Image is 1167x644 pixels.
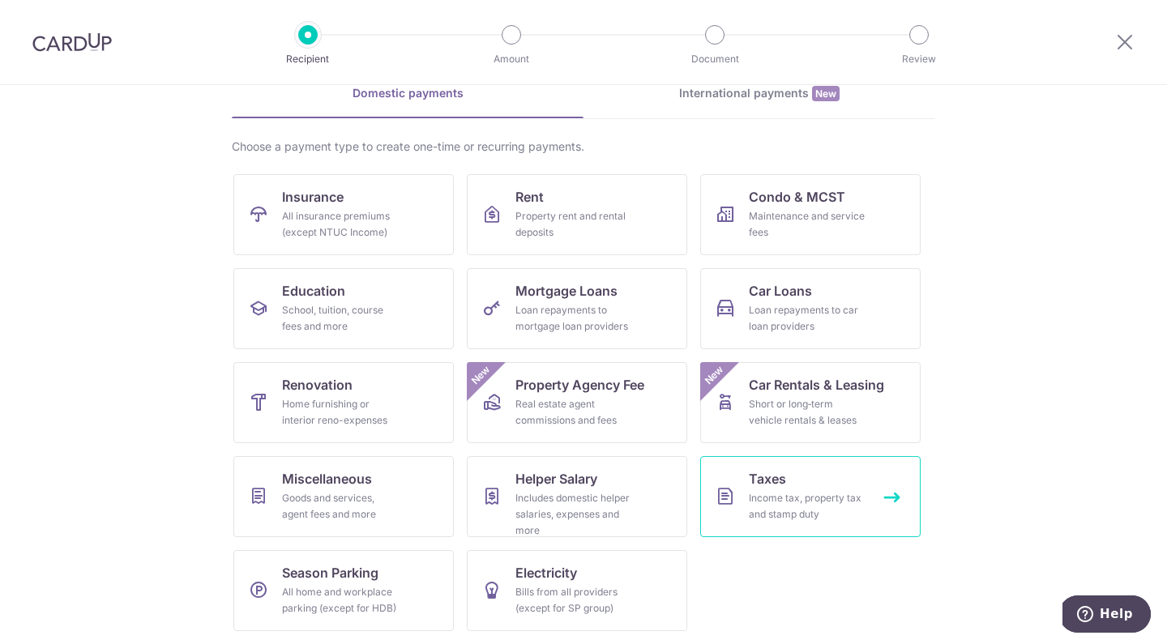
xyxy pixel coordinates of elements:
span: New [468,362,494,389]
a: TaxesIncome tax, property tax and stamp duty [700,456,921,537]
p: Recipient [248,51,368,67]
span: Help [37,11,71,26]
a: Season ParkingAll home and workplace parking (except for HDB) [233,550,454,631]
span: Condo & MCST [749,187,845,207]
img: CardUp [32,32,112,52]
div: Real estate agent commissions and fees [515,396,632,429]
span: Taxes [749,469,786,488]
a: Car Rentals & LeasingShort or long‑term vehicle rentals & leasesNew [700,362,921,443]
span: Season Parking [282,563,378,582]
div: Short or long‑term vehicle rentals & leases [749,396,866,429]
span: Education [282,281,345,301]
div: Property rent and rental deposits [515,208,632,241]
div: Domestic payments [232,85,583,101]
p: Amount [451,51,571,67]
div: All insurance premiums (except NTUC Income) [282,208,399,241]
a: Helper SalaryIncludes domestic helper salaries, expenses and more [467,456,687,537]
div: Bills from all providers (except for SP group) [515,584,632,616]
span: Renovation [282,375,353,395]
span: New [701,362,728,389]
iframe: Opens a widget where you can find more information [1062,595,1151,636]
div: Home furnishing or interior reno-expenses [282,396,399,429]
span: Rent [515,187,544,207]
p: Review [859,51,979,67]
div: International payments [583,85,935,102]
div: Loan repayments to car loan providers [749,302,866,335]
span: Helper Salary [515,469,597,488]
span: Car Loans [749,281,812,301]
div: All home and workplace parking (except for HDB) [282,584,399,616]
a: ElectricityBills from all providers (except for SP group) [467,550,687,631]
p: Document [655,51,775,67]
div: Choose a payment type to create one-time or recurring payments. [232,139,935,155]
div: Includes domestic helper salaries, expenses and more [515,490,632,539]
a: Property Agency FeeReal estate agent commissions and feesNew [467,362,687,443]
span: Electricity [515,563,577,582]
div: Income tax, property tax and stamp duty [749,490,866,522]
a: Mortgage LoansLoan repayments to mortgage loan providers [467,268,687,349]
div: Goods and services, agent fees and more [282,490,399,522]
a: EducationSchool, tuition, course fees and more [233,268,454,349]
span: Miscellaneous [282,469,372,488]
span: Property Agency Fee [515,375,644,395]
div: School, tuition, course fees and more [282,302,399,335]
a: RentProperty rent and rental deposits [467,174,687,255]
a: MiscellaneousGoods and services, agent fees and more [233,456,454,537]
a: InsuranceAll insurance premiums (except NTUC Income) [233,174,454,255]
span: Mortgage Loans [515,281,618,301]
a: Condo & MCSTMaintenance and service fees [700,174,921,255]
span: New [812,86,840,101]
span: Car Rentals & Leasing [749,375,884,395]
a: RenovationHome furnishing or interior reno-expenses [233,362,454,443]
span: Insurance [282,187,344,207]
a: Car LoansLoan repayments to car loan providers [700,268,921,349]
div: Maintenance and service fees [749,208,866,241]
div: Loan repayments to mortgage loan providers [515,302,632,335]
